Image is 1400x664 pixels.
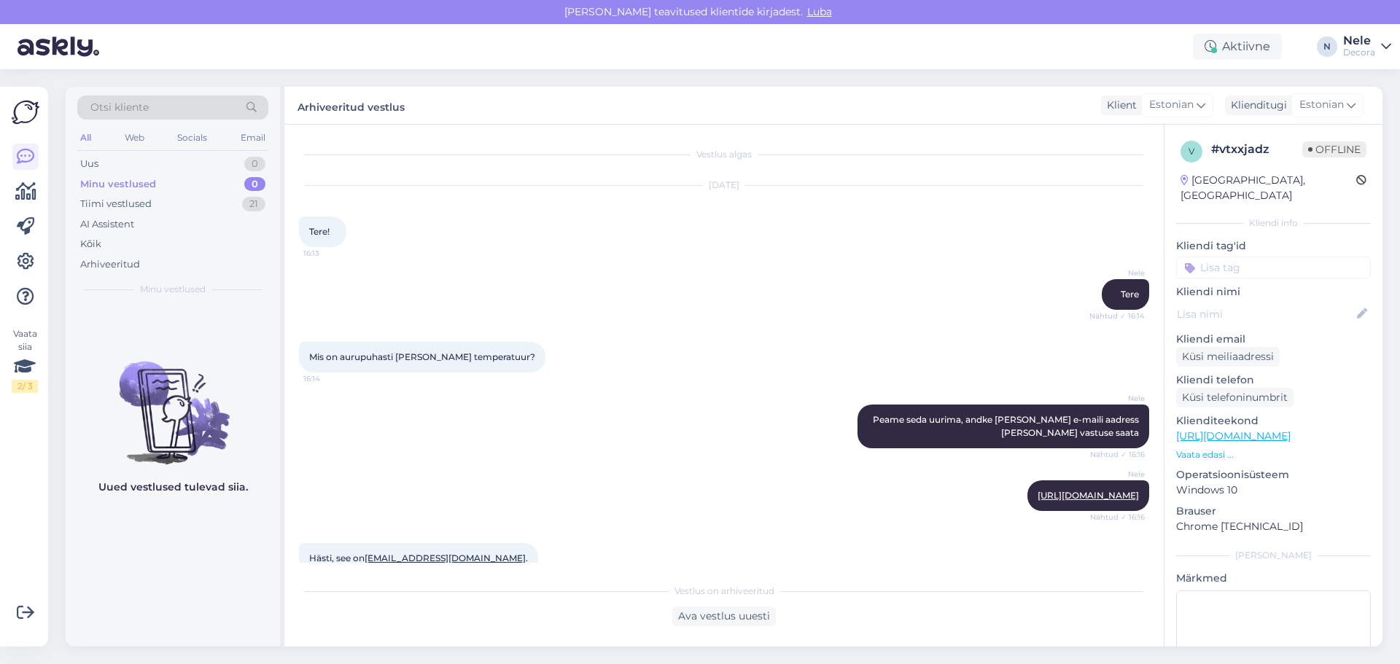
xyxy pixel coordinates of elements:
[174,128,210,147] div: Socials
[1176,467,1371,483] p: Operatsioonisüsteem
[80,257,140,272] div: Arhiveeritud
[1176,372,1371,388] p: Kliendi telefon
[297,95,405,115] label: Arhiveeritud vestlus
[1181,173,1356,203] div: [GEOGRAPHIC_DATA], [GEOGRAPHIC_DATA]
[244,157,265,171] div: 0
[1089,310,1145,321] span: Nähtud ✓ 16:14
[12,98,39,126] img: Askly Logo
[1176,448,1371,461] p: Vaata edasi ...
[1176,413,1371,429] p: Klienditeekond
[1090,267,1145,278] span: Nele
[1038,490,1139,501] a: [URL][DOMAIN_NAME]
[1176,504,1371,519] p: Brauser
[80,197,152,211] div: Tiimi vestlused
[242,197,265,211] div: 21
[1176,483,1371,498] p: Windows 10
[309,226,330,237] span: Tere!
[1193,34,1282,60] div: Aktiivne
[1101,98,1137,113] div: Klient
[1343,47,1375,58] div: Decora
[80,157,98,171] div: Uus
[90,100,149,115] span: Otsi kliente
[238,128,268,147] div: Email
[1176,549,1371,562] div: [PERSON_NAME]
[1149,97,1194,113] span: Estonian
[1211,141,1302,158] div: # vtxxjadz
[309,351,535,362] span: Mis on aurupuhasti [PERSON_NAME] temperatuur?
[1176,571,1371,586] p: Märkmed
[1090,469,1145,480] span: Nele
[303,373,358,384] span: 16:14
[12,380,38,393] div: 2 / 3
[1176,519,1371,534] p: Chrome [TECHNICAL_ID]
[1343,35,1391,58] a: NeleDecora
[873,414,1141,438] span: Peame seda uurima, andke [PERSON_NAME] e-maili aadress [PERSON_NAME] vastuse saata
[80,217,134,232] div: AI Assistent
[77,128,94,147] div: All
[299,179,1149,192] div: [DATE]
[80,177,156,192] div: Minu vestlused
[1176,388,1294,407] div: Küsi telefoninumbrit
[140,283,206,296] span: Minu vestlused
[1189,146,1194,157] span: v
[1317,36,1337,57] div: N
[1090,393,1145,404] span: Nele
[1177,306,1354,322] input: Lisa nimi
[365,552,526,563] a: [EMAIL_ADDRESS][DOMAIN_NAME]
[66,335,280,466] img: No chats
[674,585,774,598] span: Vestlus on arhiveeritud
[1176,347,1280,367] div: Küsi meiliaadressi
[672,606,776,626] div: Ava vestlus uuesti
[1176,238,1371,254] p: Kliendi tag'id
[309,552,528,563] span: Hästi, see on .
[244,177,265,192] div: 0
[1299,97,1344,113] span: Estonian
[122,128,147,147] div: Web
[1343,35,1375,47] div: Nele
[1176,429,1291,442] a: [URL][DOMAIN_NAME]
[299,148,1149,161] div: Vestlus algas
[12,327,38,393] div: Vaata siia
[803,5,836,18] span: Luba
[1176,332,1371,347] p: Kliendi email
[303,248,358,259] span: 16:13
[1090,449,1145,460] span: Nähtud ✓ 16:16
[1176,284,1371,300] p: Kliendi nimi
[1121,289,1139,300] span: Tere
[98,480,248,495] p: Uued vestlused tulevad siia.
[1176,216,1371,230] div: Kliendi info
[1176,257,1371,278] input: Lisa tag
[80,237,101,251] div: Kõik
[1225,98,1287,113] div: Klienditugi
[1090,512,1145,523] span: Nähtud ✓ 16:16
[1302,141,1366,157] span: Offline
